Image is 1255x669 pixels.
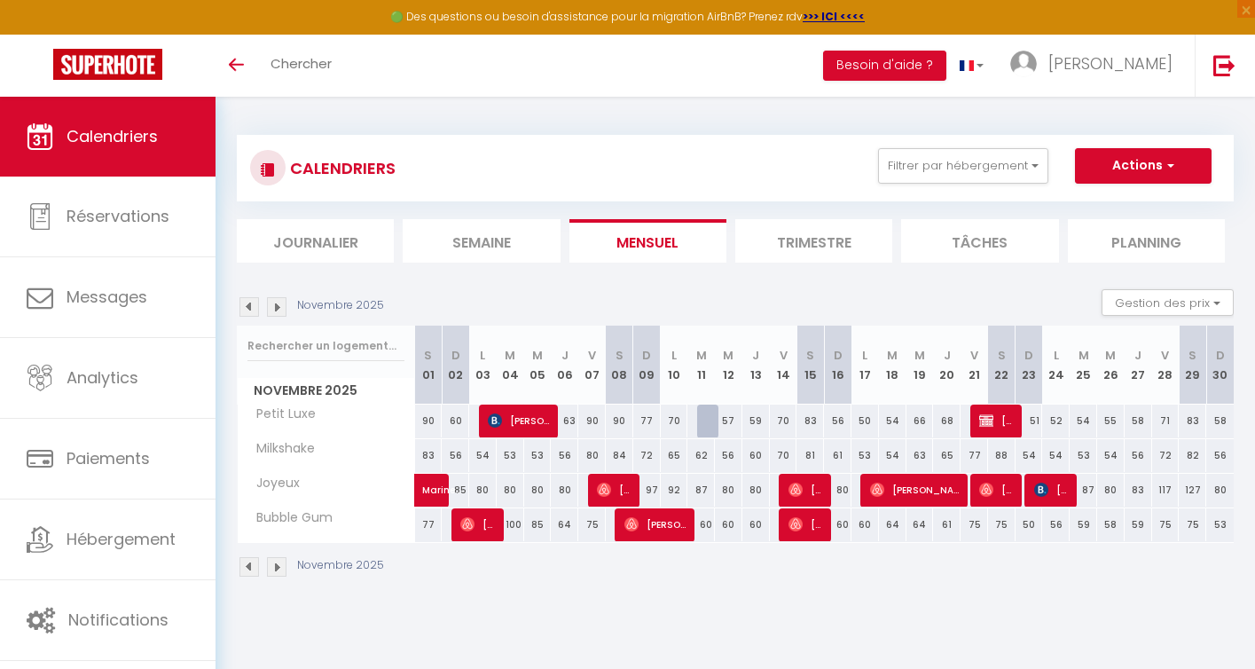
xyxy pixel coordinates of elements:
div: 54 [879,439,906,472]
div: 80 [1206,474,1234,507]
abbr: L [671,347,677,364]
span: Petit Luxe [240,405,320,424]
div: 83 [1125,474,1152,507]
abbr: J [1134,347,1141,364]
span: Chercher [271,54,332,73]
th: 18 [879,326,906,405]
th: 08 [606,326,633,405]
div: 56 [442,439,469,472]
div: 56 [551,439,578,472]
div: 92 [661,474,688,507]
th: 10 [661,326,688,405]
span: [PERSON_NAME] [870,473,961,507]
img: logout [1213,54,1235,76]
th: 13 [742,326,770,405]
div: 53 [524,439,552,472]
div: 80 [497,474,524,507]
th: 30 [1206,326,1234,405]
div: 56 [824,405,851,437]
div: 80 [715,474,742,507]
div: 80 [551,474,578,507]
div: 55 [1097,405,1125,437]
th: 11 [687,326,715,405]
abbr: D [642,347,651,364]
div: 65 [933,439,961,472]
span: Calendriers [67,125,158,147]
div: 54 [1070,405,1097,437]
div: 90 [606,405,633,437]
div: 59 [1070,508,1097,541]
div: 60 [742,508,770,541]
div: 64 [906,508,934,541]
span: Marine Duvivier [422,464,463,498]
div: 64 [879,508,906,541]
div: 75 [1179,508,1206,541]
div: 56 [1125,439,1152,472]
th: 19 [906,326,934,405]
span: [PERSON_NAME] [788,508,825,541]
div: 127 [1179,474,1206,507]
abbr: M [1105,347,1116,364]
div: 58 [1097,508,1125,541]
div: 71 [1152,405,1180,437]
th: 06 [551,326,578,405]
span: Joyeux [240,474,307,493]
abbr: J [752,347,759,364]
abbr: J [944,347,951,364]
div: 59 [742,405,770,437]
div: 66 [906,405,934,437]
button: Filtrer par hébergement [878,148,1048,184]
div: 83 [415,439,443,472]
p: Novembre 2025 [297,297,384,314]
th: 28 [1152,326,1180,405]
div: 88 [988,439,1016,472]
div: 64 [551,508,578,541]
th: 05 [524,326,552,405]
li: Semaine [403,219,560,263]
th: 07 [578,326,606,405]
div: 81 [796,439,824,472]
div: 87 [687,474,715,507]
a: Marine Duvivier [415,474,443,508]
div: 83 [796,405,824,437]
th: 01 [415,326,443,405]
div: 50 [1016,508,1043,541]
div: 59 [1125,508,1152,541]
span: Milkshake [240,439,319,459]
div: 80 [578,439,606,472]
div: 85 [524,508,552,541]
div: 61 [824,439,851,472]
div: 56 [715,439,742,472]
abbr: V [588,347,596,364]
div: 83 [1179,405,1206,437]
img: ... [1010,51,1037,77]
div: 53 [851,439,879,472]
abbr: J [561,347,569,364]
button: Gestion des prix [1102,289,1234,316]
div: 75 [961,508,988,541]
span: [PERSON_NAME] [979,404,1016,437]
abbr: S [616,347,624,364]
div: 68 [933,405,961,437]
span: [PERSON_NAME] [597,473,633,507]
span: [PERSON_NAME] [979,473,1016,507]
div: 75 [1152,508,1180,541]
span: Paiements [67,447,150,469]
div: 54 [469,439,497,472]
abbr: L [480,347,485,364]
abbr: S [806,347,814,364]
div: 70 [770,439,797,472]
div: 100 [497,508,524,541]
a: >>> ICI <<<< [803,9,865,24]
div: 60 [715,508,742,541]
th: 16 [824,326,851,405]
div: 77 [415,508,443,541]
abbr: L [862,347,867,364]
span: Hébergement [67,528,176,550]
abbr: M [914,347,925,364]
th: 04 [497,326,524,405]
abbr: V [780,347,788,364]
div: 77 [961,439,988,472]
img: Super Booking [53,49,162,80]
abbr: S [998,347,1006,364]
